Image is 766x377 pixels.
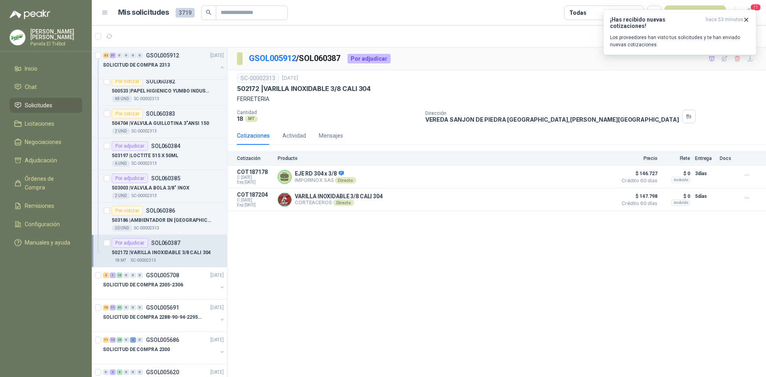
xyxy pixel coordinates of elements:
[116,337,122,343] div: 25
[335,177,356,184] div: Directo
[30,29,82,40] p: [PERSON_NAME] [PERSON_NAME]
[282,75,298,82] p: [DATE]
[237,85,371,93] p: 502172 | VARILLA INOXIDABLE 3/8 CALI 304
[10,235,82,250] a: Manuales y ayuda
[103,346,170,353] p: SOLICITUD DE COMPRA 2300
[237,198,273,203] span: C: [DATE]
[137,305,143,310] div: 0
[295,170,356,178] p: EJE RD 304 x 3/8
[25,101,52,110] span: Solicitudes
[146,337,179,343] p: GSOL005686
[146,369,179,375] p: GSOL005620
[112,193,130,199] div: 2 UND
[110,337,116,343] div: 13
[742,6,756,20] button: 11
[112,87,211,95] p: 500533 | PAPEL HIGIENICO YUMBO INDUSTRIAL
[112,184,189,192] p: 503003 | VALVULA BOLA 3/8" INOX
[123,369,129,375] div: 0
[10,134,82,150] a: Negociaciones
[10,61,82,76] a: Inicio
[103,53,109,58] div: 32
[112,249,211,257] p: 502172 | VARILLA INOXIDABLE 3/8 CALI 304
[103,305,109,310] div: 10
[237,180,273,185] span: Exp: [DATE]
[130,337,136,343] div: 2
[130,272,136,278] div: 0
[10,217,82,232] a: Configuración
[123,337,129,343] div: 0
[206,10,211,15] span: search
[237,156,273,161] p: Cotización
[237,203,273,207] span: Exp: [DATE]
[103,281,183,289] p: SOLICITUD DE COMPRA 2305-2306
[112,96,132,102] div: 48 UND
[132,193,157,199] p: SC-00002313
[25,220,60,229] span: Configuración
[103,270,225,296] a: 2 1 10 0 0 0 GSOL005708[DATE] SOLICITUD DE COMPRA 2305-2306
[112,141,148,151] div: Por adjudicar
[569,8,586,17] div: Todas
[618,169,657,178] span: $ 146.727
[151,240,180,246] p: SOL060387
[151,143,180,149] p: SOL060384
[10,153,82,168] a: Adjudicación
[10,98,82,113] a: Solicitudes
[750,4,761,11] span: 11
[237,95,756,103] p: FERRETERIA
[110,272,116,278] div: 1
[92,73,227,106] a: Por cotizarSOL060382500533 |PAPEL HIGIENICO YUMBO INDUSTRIAL48 UNDSC-00002313
[112,109,143,118] div: Por cotizar
[210,304,224,312] p: [DATE]
[110,369,116,375] div: 2
[123,305,129,310] div: 0
[112,77,143,86] div: Por cotizar
[610,16,703,29] h3: ¡Has recibido nuevas cotizaciones!
[237,110,419,115] p: Cantidad
[25,174,75,192] span: Órdenes de Compra
[112,206,143,215] div: Por cotizar
[92,106,227,138] a: Por cotizarSOL060383504704 |VALVULA GUILLOTINA 3"ANSI 1502 UNDSC-00002313
[146,111,175,116] p: SOL060383
[134,225,159,231] p: SC-00002313
[176,8,195,18] span: 3719
[720,156,736,161] p: Docs
[92,138,227,170] a: Por adjudicarSOL060384503197 |LOCTITE 515 X 50ML6 UNDSC-00002313
[146,272,179,278] p: GSOL005708
[92,170,227,203] a: Por adjudicarSOL060385503003 |VALVULA BOLA 3/8" INOX2 UNDSC-00002313
[210,52,224,59] p: [DATE]
[103,61,170,69] p: SOLICITUD DE COMPRA 2313
[137,337,143,343] div: 0
[295,177,356,184] p: IMPORINOX SAS
[618,156,657,161] p: Precio
[137,369,143,375] div: 0
[112,160,130,167] div: 6 UND
[30,41,82,46] p: Panela El Trébol
[103,51,225,76] a: 32 37 0 0 0 0 GSOL005912[DATE] SOLICITUD DE COMPRA 2313
[618,201,657,206] span: Crédito 60 días
[618,191,657,201] span: $ 147.798
[123,53,129,58] div: 0
[671,199,690,206] div: Incluido
[116,305,122,310] div: 41
[112,225,132,231] div: 20 UND
[282,131,306,140] div: Actividad
[132,160,157,167] p: SC-00002313
[249,52,341,65] p: / SOL060387
[130,369,136,375] div: 0
[210,272,224,279] p: [DATE]
[116,53,122,58] div: 0
[618,178,657,183] span: Crédito 60 días
[137,272,143,278] div: 0
[695,156,715,161] p: Entrega
[116,369,122,375] div: 4
[278,193,291,206] img: Company Logo
[132,128,157,134] p: SC-00002313
[92,203,227,235] a: Por cotizarSOL060386503186 |AMBIENTADOR EN [GEOGRAPHIC_DATA]20 UNDSC-00002313
[25,156,57,165] span: Adjudicación
[237,175,273,180] span: C: [DATE]
[249,53,296,63] a: GSOL005912
[319,131,343,140] div: Mensajes
[123,272,129,278] div: 0
[25,119,54,128] span: Licitaciones
[278,156,613,161] p: Producto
